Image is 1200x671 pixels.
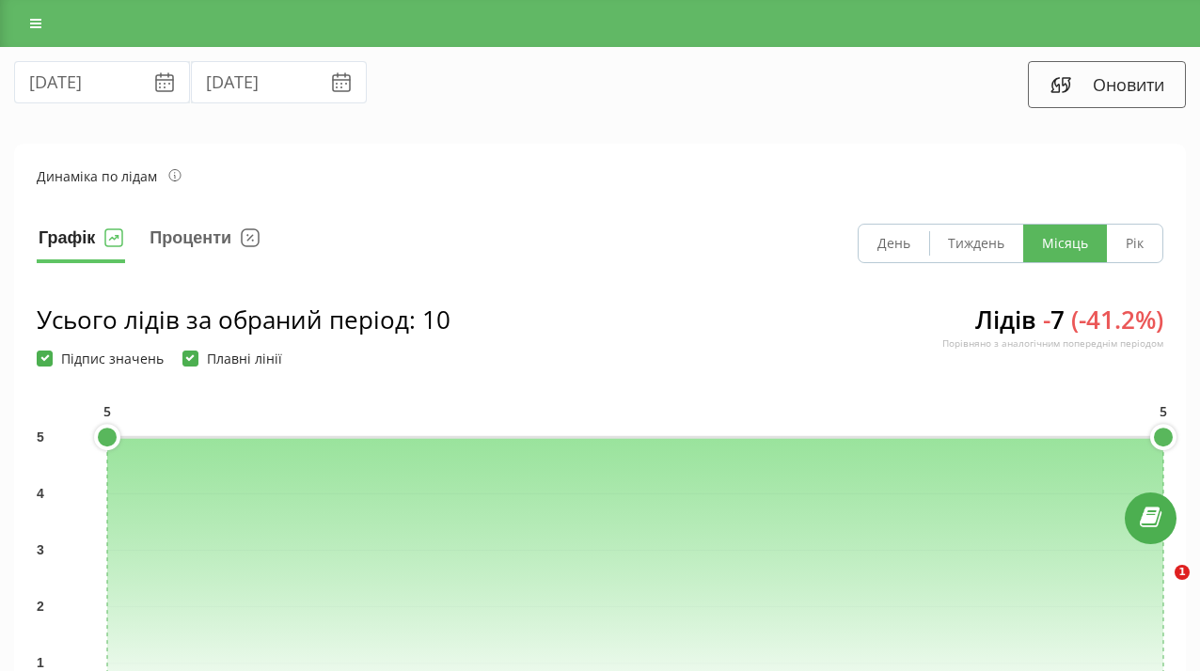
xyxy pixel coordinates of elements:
[37,486,44,501] text: 4
[148,224,261,263] button: Проценти
[942,303,1163,367] div: Лідів 7
[1175,565,1190,580] span: 1
[37,542,44,557] text: 3
[859,225,929,262] button: День
[942,336,1163,350] div: Порівняно з аналогічним попереднім періодом
[103,402,111,420] text: 5
[1043,303,1050,336] span: -
[929,225,1023,262] button: Тиждень
[37,303,450,336] div: Усього лідів за обраний період : 10
[1136,565,1181,610] iframe: Intercom live chat
[37,599,44,614] text: 2
[1107,225,1162,262] button: Рік
[37,166,182,186] div: Динаміка по лідам
[182,351,282,367] label: Плавні лінії
[37,655,44,670] text: 1
[1160,402,1167,420] text: 5
[1028,61,1186,108] button: Оновити
[1071,303,1163,336] span: ( - 41.2 %)
[37,351,164,367] label: Підпис значень
[37,429,44,445] text: 5
[37,224,125,263] button: Графік
[1023,225,1107,262] button: Місяць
